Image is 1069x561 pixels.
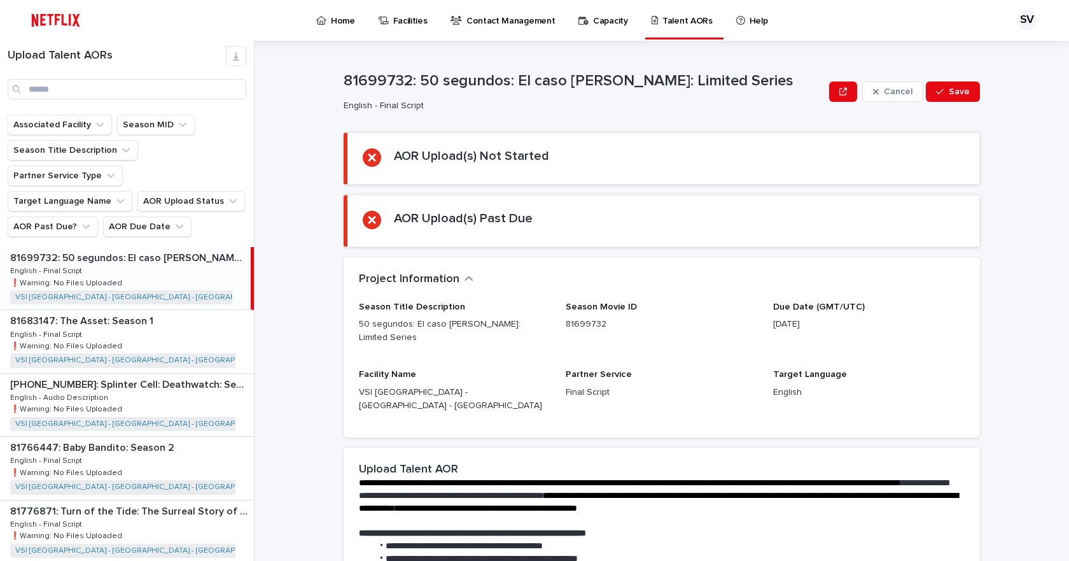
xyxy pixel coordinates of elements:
h2: AOR Upload(s) Past Due [394,211,533,226]
p: English - Final Script [10,518,85,529]
button: AOR Past Due? [8,217,98,237]
button: Partner Service Type [8,166,123,186]
span: Facility Name [359,370,416,379]
div: SV [1017,10,1037,31]
p: 81699732: 50 segundos: El caso Fernando Báez Sosa: Limited Series [10,250,248,264]
button: Project Information [359,273,473,287]
p: 81683147: The Asset: Season 1 [10,313,156,327]
span: Season Movie ID [566,302,637,311]
span: Cancel [884,87,912,96]
p: ❗️Warning: No Files Uploaded [10,276,125,288]
a: VSI [GEOGRAPHIC_DATA] - [GEOGRAPHIC_DATA] - [GEOGRAPHIC_DATA] [15,546,273,555]
p: ❗️Warning: No Files Uploaded [10,339,125,351]
p: English - Final Script [10,264,85,276]
p: English - Audio Description [10,391,111,402]
p: ❗️Warning: No Files Uploaded [10,466,125,478]
a: VSI [GEOGRAPHIC_DATA] - [GEOGRAPHIC_DATA] - [GEOGRAPHIC_DATA] [15,293,273,302]
input: Search [8,79,246,99]
a: VSI [GEOGRAPHIC_DATA] - [GEOGRAPHIC_DATA] - [GEOGRAPHIC_DATA] [15,356,273,365]
p: 81766447: Baby Bandito: Season 2 [10,439,177,454]
p: ❗️Warning: No Files Uploaded [10,402,125,414]
p: English - Final Script [344,101,819,111]
button: Season Title Description [8,140,138,160]
p: English - Final Script [10,454,85,465]
h1: Upload Talent AORs [8,49,226,63]
p: VSI [GEOGRAPHIC_DATA] - [GEOGRAPHIC_DATA] - [GEOGRAPHIC_DATA] [359,386,550,413]
button: Target Language Name [8,191,132,211]
p: Final Script [566,386,757,399]
p: 81776871: Turn of the Tide: The Surreal Story of Rabo de Peixe [10,503,251,518]
button: Season MID [117,115,195,135]
p: English - Final Script [10,328,85,339]
button: AOR Upload Status [137,191,245,211]
button: Save [926,82,980,102]
p: 81699732: 50 segundos: El caso [PERSON_NAME]: Limited Series [344,72,824,90]
p: English [773,386,965,399]
h2: Upload Talent AOR [359,463,458,477]
p: [PHONE_NUMBER]: Splinter Cell: Deathwatch: Season 1 [10,376,251,391]
h2: Project Information [359,273,459,287]
a: VSI [GEOGRAPHIC_DATA] - [GEOGRAPHIC_DATA] - [GEOGRAPHIC_DATA] [15,483,273,492]
button: Cancel [862,82,923,102]
p: 81699732 [566,318,757,331]
span: Target Language [773,370,847,379]
button: Associated Facility [8,115,112,135]
span: Partner Service [566,370,632,379]
h2: AOR Upload(s) Not Started [394,148,549,164]
button: AOR Due Date [103,217,192,237]
span: Due Date (GMT/UTC) [773,302,865,311]
p: ❗️Warning: No Files Uploaded [10,529,125,541]
span: Save [949,87,970,96]
img: ifQbXi3ZQGMSEF7WDB7W [25,8,86,33]
a: VSI [GEOGRAPHIC_DATA] - [GEOGRAPHIC_DATA] - [GEOGRAPHIC_DATA] [15,420,273,429]
span: Season Title Description [359,302,465,311]
p: 50 segundos: El caso [PERSON_NAME]: Limited Series [359,318,550,344]
p: [DATE] [773,318,965,331]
